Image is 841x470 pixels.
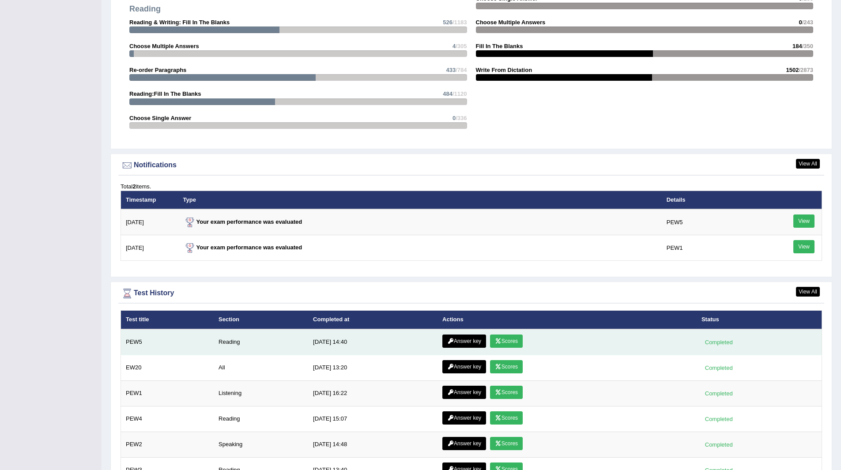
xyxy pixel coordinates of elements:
span: /1120 [453,90,467,97]
a: View All [796,159,820,169]
td: PEW1 [662,235,769,261]
span: 433 [446,67,456,73]
strong: Choose Multiple Answers [129,43,199,49]
td: All [214,355,308,380]
td: PEW5 [121,329,214,355]
span: 484 [443,90,453,97]
td: Listening [214,380,308,406]
td: Reading [214,329,308,355]
span: 184 [792,43,802,49]
strong: Reading & Writing: Fill In The Blanks [129,19,230,26]
strong: Reading:Fill In The Blanks [129,90,201,97]
div: Completed [701,338,736,347]
th: Status [697,311,822,329]
td: Speaking [214,432,308,457]
span: /350 [802,43,813,49]
td: PEW4 [121,406,214,432]
td: PEW1 [121,380,214,406]
td: [DATE] 14:48 [308,432,437,457]
td: [DATE] 15:07 [308,406,437,432]
a: View [793,240,815,253]
a: Answer key [442,386,486,399]
th: Type [178,191,662,209]
span: /2873 [799,67,813,73]
div: Completed [701,363,736,372]
div: Completed [701,389,736,398]
a: Answer key [442,437,486,450]
strong: Your exam performance was evaluated [183,244,302,251]
span: 0 [453,115,456,121]
div: Completed [701,440,736,449]
div: Test History [121,287,822,300]
a: Answer key [442,335,486,348]
strong: Your exam performance was evaluated [183,218,302,225]
td: [DATE] 16:22 [308,380,437,406]
strong: Fill In The Blanks [476,43,523,49]
span: /305 [456,43,467,49]
div: Completed [701,414,736,424]
a: Answer key [442,411,486,425]
th: Completed at [308,311,437,329]
td: EW20 [121,355,214,380]
span: /784 [456,67,467,73]
td: PEW2 [121,432,214,457]
b: 2 [132,183,136,190]
th: Details [662,191,769,209]
strong: Write From Dictation [476,67,532,73]
td: [DATE] 14:40 [308,329,437,355]
td: PEW5 [662,209,769,235]
span: /1183 [453,19,467,26]
a: View [793,214,815,228]
th: Test title [121,311,214,329]
strong: Re-order Paragraphs [129,67,186,73]
a: Scores [490,437,523,450]
a: Scores [490,411,523,425]
span: 4 [453,43,456,49]
a: View All [796,287,820,297]
th: Timestamp [121,191,178,209]
a: Answer key [442,360,486,373]
span: 1502 [786,67,799,73]
span: 526 [443,19,453,26]
span: 0 [799,19,802,26]
td: [DATE] 13:20 [308,355,437,380]
span: /243 [802,19,813,26]
div: Notifications [121,159,822,172]
div: Total items. [121,182,822,191]
td: [DATE] [121,209,178,235]
td: [DATE] [121,235,178,261]
td: Reading [214,406,308,432]
a: Scores [490,386,523,399]
th: Actions [437,311,697,329]
strong: Choose Multiple Answers [476,19,546,26]
a: Scores [490,335,523,348]
th: Section [214,311,308,329]
span: /336 [456,115,467,121]
a: Scores [490,360,523,373]
strong: Reading [129,4,161,13]
strong: Choose Single Answer [129,115,191,121]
